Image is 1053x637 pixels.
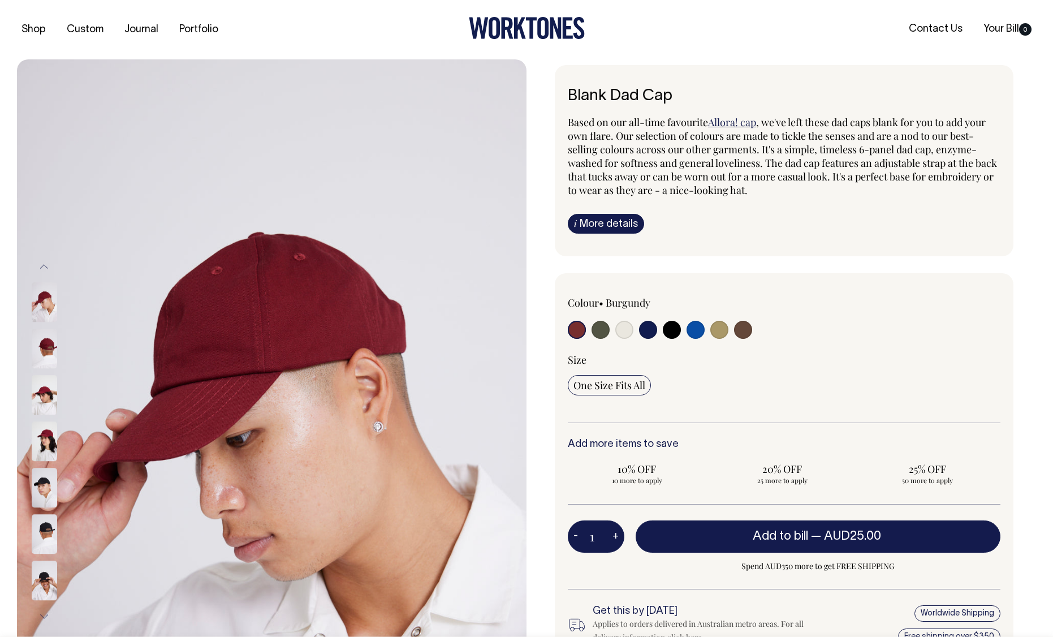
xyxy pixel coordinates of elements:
[979,20,1036,38] a: Your Bill0
[713,459,852,488] input: 20% OFF 25 more to apply
[32,283,57,322] img: burgundy
[568,459,706,488] input: 10% OFF 10 more to apply
[568,115,708,129] span: Based on our all-time favourite
[62,20,108,39] a: Custom
[17,20,50,39] a: Shop
[719,462,846,476] span: 20% OFF
[858,459,997,488] input: 25% OFF 50 more to apply
[568,88,1000,105] h6: Blank Dad Cap
[573,462,701,476] span: 10% OFF
[568,353,1000,367] div: Size
[32,515,57,554] img: black
[864,462,991,476] span: 25% OFF
[607,526,624,548] button: +
[568,115,997,197] span: , we've left these dad caps blank for you to add your own flare. Our selection of colours are mad...
[568,439,1000,450] h6: Add more items to save
[573,476,701,485] span: 10 more to apply
[904,20,967,38] a: Contact Us
[36,604,53,630] button: Next
[753,531,808,542] span: Add to bill
[120,20,163,39] a: Journal
[32,468,57,508] img: black
[864,476,991,485] span: 50 more to apply
[636,559,1000,573] span: Spend AUD350 more to get FREE SHIPPING
[708,115,756,129] a: Allora! cap
[824,531,881,542] span: AUD25.00
[811,531,884,542] span: —
[606,296,650,309] label: Burgundy
[573,378,645,392] span: One Size Fits All
[32,329,57,369] img: burgundy
[36,254,53,279] button: Previous
[568,526,584,548] button: -
[1019,23,1032,36] span: 0
[32,422,57,462] img: burgundy
[574,217,577,229] span: i
[599,296,603,309] span: •
[568,214,644,234] a: iMore details
[719,476,846,485] span: 25 more to apply
[32,376,57,415] img: burgundy
[32,561,57,601] img: black
[636,520,1000,552] button: Add to bill —AUD25.00
[568,375,651,395] input: One Size Fits All
[175,20,223,39] a: Portfolio
[593,606,804,617] h6: Get this by [DATE]
[568,296,741,309] div: Colour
